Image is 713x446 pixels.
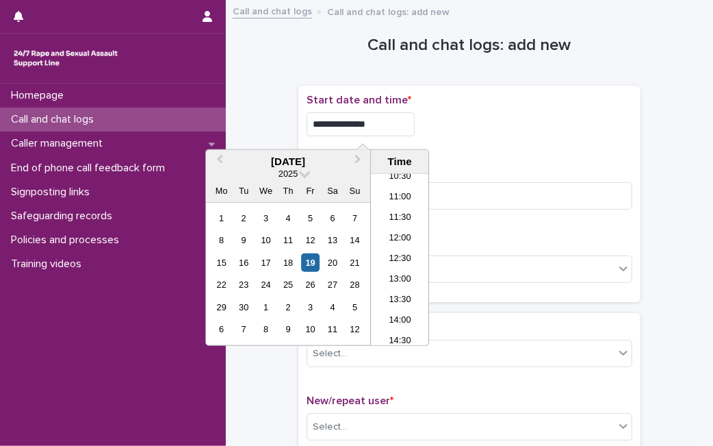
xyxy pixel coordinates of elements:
a: Call and chat logs [233,3,312,18]
div: [DATE] [206,156,370,168]
div: Choose Wednesday, 10 September 2025 [257,231,275,249]
p: Training videos [5,258,92,271]
li: 12:00 [371,229,429,249]
div: Choose Tuesday, 16 September 2025 [235,253,253,272]
div: month 2025-09 [211,207,366,340]
li: 10:30 [371,167,429,188]
div: Choose Tuesday, 30 September 2025 [235,298,253,317]
div: Choose Monday, 22 September 2025 [212,275,231,294]
div: Choose Sunday, 12 October 2025 [346,320,364,338]
div: Choose Thursday, 9 October 2025 [279,320,298,338]
div: Choose Wednesday, 3 September 2025 [257,209,275,227]
p: Policies and processes [5,234,130,247]
li: 14:00 [371,311,429,332]
div: Su [346,182,364,200]
div: Choose Monday, 6 October 2025 [212,320,231,338]
div: Choose Sunday, 28 September 2025 [346,275,364,294]
div: Choose Saturday, 13 September 2025 [323,231,341,249]
div: Tu [235,182,253,200]
div: Choose Tuesday, 9 September 2025 [235,231,253,249]
div: We [257,182,275,200]
div: Choose Friday, 26 September 2025 [301,275,320,294]
span: New/repeat user [307,395,393,406]
div: Choose Sunday, 14 September 2025 [346,231,364,249]
div: Choose Friday, 3 October 2025 [301,298,320,317]
li: 12:30 [371,249,429,270]
p: Call and chat logs [5,113,105,126]
li: 14:30 [371,332,429,352]
span: 2025 [278,169,298,179]
li: 11:00 [371,188,429,208]
div: Choose Saturday, 20 September 2025 [323,253,341,272]
div: Choose Friday, 10 October 2025 [301,320,320,338]
button: Next Month [348,151,370,173]
img: rhQMoQhaT3yELyF149Cw [11,45,120,72]
div: Choose Saturday, 11 October 2025 [323,320,341,338]
div: Select... [313,420,347,434]
div: Choose Thursday, 25 September 2025 [279,275,298,294]
div: Choose Sunday, 5 October 2025 [346,298,364,317]
div: Time [374,156,425,168]
div: Choose Saturday, 27 September 2025 [323,275,341,294]
div: Choose Sunday, 7 September 2025 [346,209,364,227]
p: Homepage [5,89,75,102]
div: Select... [313,347,347,361]
div: Mo [212,182,231,200]
div: Choose Thursday, 18 September 2025 [279,253,298,272]
div: Choose Thursday, 4 September 2025 [279,209,298,227]
div: Choose Wednesday, 1 October 2025 [257,298,275,317]
div: Choose Friday, 5 September 2025 [301,209,320,227]
button: Previous Month [207,151,229,173]
div: Choose Sunday, 21 September 2025 [346,253,364,272]
div: Fr [301,182,320,200]
h1: Call and chat logs: add new [298,36,640,55]
div: Choose Monday, 8 September 2025 [212,231,231,249]
div: Choose Friday, 12 September 2025 [301,231,320,249]
div: Choose Tuesday, 23 September 2025 [235,275,253,294]
p: End of phone call feedback form [5,162,176,175]
div: Choose Monday, 15 September 2025 [212,253,231,272]
li: 13:00 [371,270,429,290]
div: Choose Monday, 1 September 2025 [212,209,231,227]
div: Choose Tuesday, 2 September 2025 [235,209,253,227]
div: Choose Wednesday, 24 September 2025 [257,275,275,294]
div: Choose Thursday, 2 October 2025 [279,298,298,317]
li: 13:30 [371,290,429,311]
div: Choose Saturday, 4 October 2025 [323,298,341,317]
p: Caller management [5,137,114,150]
div: Sa [323,182,341,200]
div: Choose Saturday, 6 September 2025 [323,209,341,227]
p: Call and chat logs: add new [327,3,450,18]
div: Choose Thursday, 11 September 2025 [279,231,298,249]
p: Safeguarding records [5,210,123,223]
div: Choose Wednesday, 8 October 2025 [257,320,275,338]
span: Start date and time [307,95,411,106]
div: Choose Friday, 19 September 2025 [301,253,320,272]
div: Choose Wednesday, 17 September 2025 [257,253,275,272]
div: Choose Tuesday, 7 October 2025 [235,320,253,338]
div: Th [279,182,298,200]
li: 11:30 [371,208,429,229]
p: Signposting links [5,186,101,199]
div: Choose Monday, 29 September 2025 [212,298,231,317]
